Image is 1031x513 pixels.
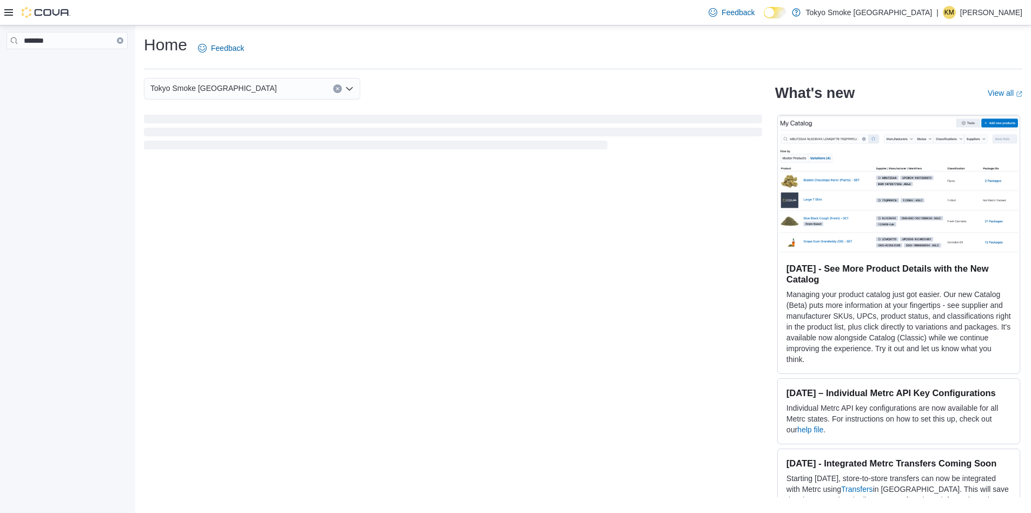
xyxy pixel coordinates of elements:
[775,84,855,102] h2: What's new
[150,82,277,95] span: Tokyo Smoke [GEOGRAPHIC_DATA]
[1016,91,1022,97] svg: External link
[6,51,128,77] nav: Complex example
[722,7,755,18] span: Feedback
[841,485,873,494] a: Transfers
[936,6,939,19] p: |
[797,425,823,434] a: help file
[764,7,787,18] input: Dark Mode
[144,117,762,152] span: Loading
[988,89,1022,97] a: View allExternal link
[144,34,187,56] h1: Home
[944,6,954,19] span: KM
[333,84,342,93] button: Clear input
[806,6,933,19] p: Tokyo Smoke [GEOGRAPHIC_DATA]
[194,37,248,59] a: Feedback
[22,7,70,18] img: Cova
[345,84,354,93] button: Open list of options
[960,6,1022,19] p: [PERSON_NAME]
[787,289,1011,365] p: Managing your product catalog just got easier. Our new Catalog (Beta) puts more information at yo...
[787,458,1011,469] h3: [DATE] - Integrated Metrc Transfers Coming Soon
[117,37,123,44] button: Clear input
[787,387,1011,398] h3: [DATE] – Individual Metrc API Key Configurations
[787,403,1011,435] p: Individual Metrc API key configurations are now available for all Metrc states. For instructions ...
[704,2,759,23] a: Feedback
[211,43,244,54] span: Feedback
[943,6,956,19] div: Krista Maitland
[787,263,1011,285] h3: [DATE] - See More Product Details with the New Catalog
